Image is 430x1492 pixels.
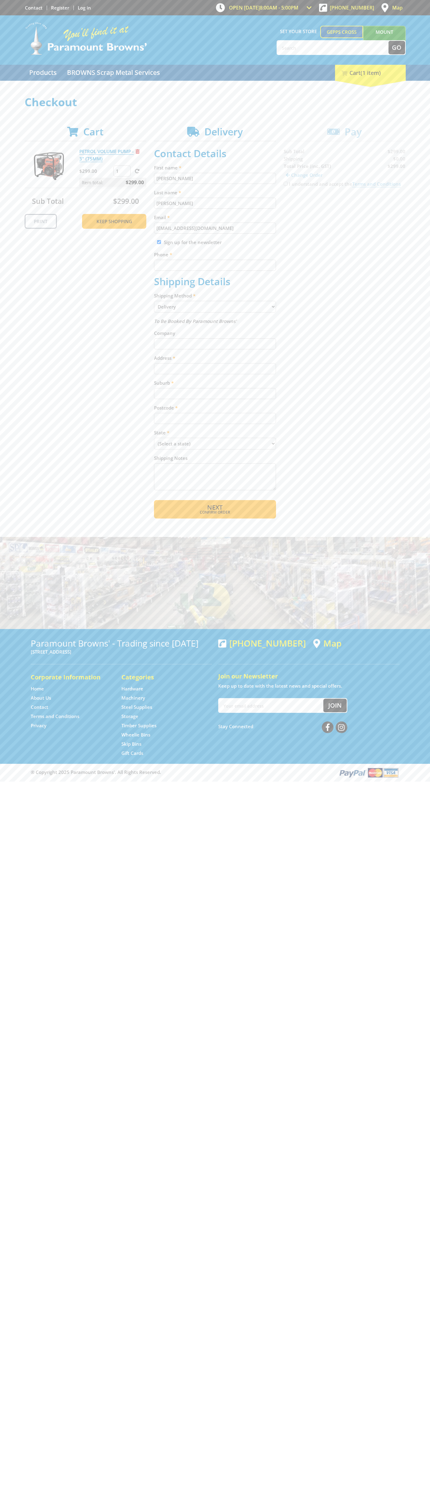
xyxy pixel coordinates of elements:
[121,686,143,692] a: Go to the Hardware page
[154,301,276,313] select: Please select a shipping method.
[136,148,140,154] a: Remove from cart
[154,251,276,258] label: Phone
[25,96,406,108] h1: Checkout
[363,26,406,49] a: Mount [PERSON_NAME]
[31,704,48,710] a: Go to the Contact page
[121,695,145,701] a: Go to the Machinery page
[154,363,276,374] input: Please enter your address.
[121,732,150,738] a: Go to the Wheelie Bins page
[167,511,263,514] span: Confirm order
[154,276,276,287] h2: Shipping Details
[320,26,363,38] a: Gepps Cross
[25,767,406,778] div: ® Copyright 2025 Paramount Browns'. All Rights Reserved.
[121,713,138,720] a: Go to the Storage page
[154,198,276,209] input: Please enter your last name.
[154,292,276,299] label: Shipping Method
[79,167,112,175] p: $299.00
[154,354,276,362] label: Address
[154,189,276,196] label: Last name
[121,741,141,747] a: Go to the Skip Bins page
[31,722,46,729] a: Go to the Privacy page
[79,178,146,187] p: Item total:
[25,21,148,56] img: Paramount Browns'
[154,223,276,234] input: Please enter your email address.
[30,148,67,185] img: PETROL VOLUME PUMP - 3" (75MM)
[154,173,276,184] input: Please enter your first name.
[154,318,237,324] em: To Be Booked By Paramount Browns'
[83,125,104,138] span: Cart
[78,5,91,11] a: Log in
[154,379,276,387] label: Suburb
[31,695,51,701] a: Go to the About Us page
[154,438,276,449] select: Please select your state.
[121,722,156,729] a: Go to the Timber Supplies page
[32,196,64,206] span: Sub Total
[113,196,139,206] span: $299.00
[154,260,276,271] input: Please enter your telephone number.
[126,178,144,187] span: $299.00
[154,500,276,519] button: Next Confirm order
[207,503,223,511] span: Next
[361,69,381,76] span: (1 item)
[277,26,321,37] span: Set your store
[31,638,212,648] h3: Paramount Browns' - Trading since [DATE]
[121,750,143,756] a: Go to the Gift Cards page
[154,148,276,159] h2: Contact Details
[31,673,109,682] h5: Corporate Information
[154,164,276,171] label: First name
[164,239,222,245] label: Sign up for the newsletter
[229,4,298,11] span: OPEN [DATE]
[62,65,164,81] a: Go to the BROWNS Scrap Metal Services page
[121,673,200,682] h5: Categories
[121,704,152,710] a: Go to the Steel Supplies page
[219,699,323,712] input: Your email address
[338,767,400,778] img: PayPal, Mastercard, Visa accepted
[154,388,276,399] input: Please enter your suburb.
[260,4,298,11] span: 8:00am - 5:00pm
[389,41,405,54] button: Go
[154,214,276,221] label: Email
[25,5,42,11] a: Go to the Contact page
[218,682,400,690] p: Keep up to date with the latest news and special offers.
[323,699,347,712] button: Join
[25,65,61,81] a: Go to the Products page
[31,648,212,655] p: [STREET_ADDRESS]
[204,125,243,138] span: Delivery
[218,638,306,648] div: [PHONE_NUMBER]
[218,719,347,734] div: Stay Connected
[154,329,276,337] label: Company
[25,214,57,229] a: Print
[51,5,69,11] a: Go to the registration page
[277,41,389,54] input: Search
[335,65,406,81] div: Cart
[154,429,276,436] label: State
[218,672,400,681] h5: Join our Newsletter
[82,214,146,229] a: Keep Shopping
[79,148,134,162] a: PETROL VOLUME PUMP - 3" (75MM)
[31,713,79,720] a: Go to the Terms and Conditions page
[154,404,276,411] label: Postcode
[154,454,276,462] label: Shipping Notes
[31,686,44,692] a: Go to the Home page
[154,413,276,424] input: Please enter your postcode.
[313,638,341,648] a: View a map of Gepps Cross location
